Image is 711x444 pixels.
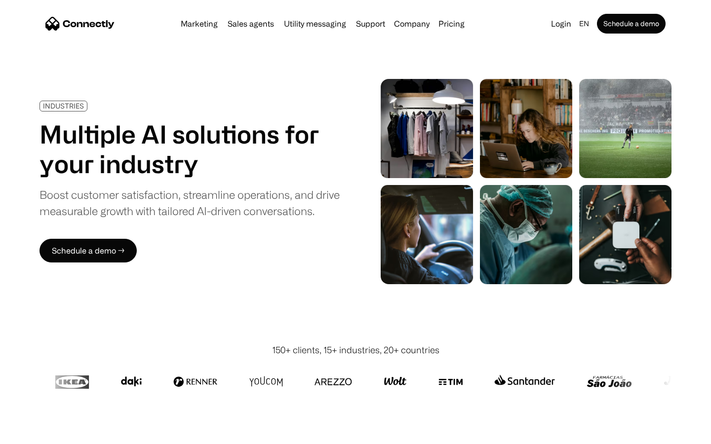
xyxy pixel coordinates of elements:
a: Pricing [434,20,469,28]
a: Support [352,20,389,28]
h1: Multiple AI solutions for your industry [39,119,340,179]
a: Login [547,17,575,31]
a: Schedule a demo [597,14,666,34]
ul: Language list [20,427,59,441]
aside: Language selected: English [10,426,59,441]
a: Schedule a demo → [39,239,137,262]
a: Marketing [177,20,222,28]
a: Sales agents [224,20,278,28]
a: Utility messaging [280,20,350,28]
div: Company [394,17,430,31]
div: Boost customer satisfaction, streamline operations, and drive measurable growth with tailored AI-... [39,186,340,219]
div: INDUSTRIES [43,102,84,110]
div: 150+ clients, 15+ industries, 20+ countries [272,343,439,357]
div: en [579,17,589,31]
